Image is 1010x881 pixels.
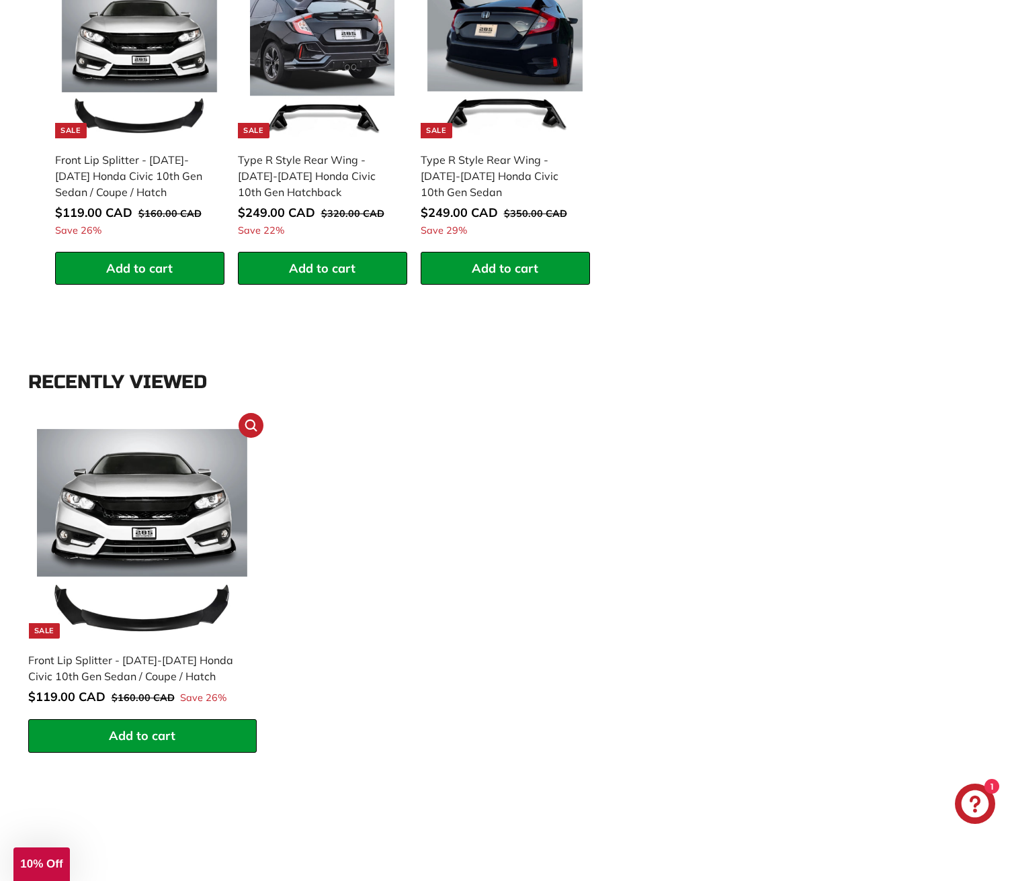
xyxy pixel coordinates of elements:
span: Add to cart [472,261,538,276]
div: Sale [55,123,86,138]
div: Front Lip Splitter - [DATE]-[DATE] Honda Civic 10th Gen Sedan / Coupe / Hatch [28,652,243,684]
span: Save 22% [238,224,284,238]
span: Save 29% [421,224,467,238]
div: Sale [238,123,269,138]
button: Add to cart [421,252,590,285]
span: $249.00 CAD [238,205,315,220]
div: 10% Off [13,847,70,881]
span: Save 26% [180,691,226,706]
div: Sale [29,623,60,639]
div: Sale [421,123,452,138]
div: Type R Style Rear Wing - [DATE]-[DATE] Honda Civic 10th Gen Hatchback [238,152,394,200]
span: 10% Off [20,857,62,870]
span: Save 26% [55,224,101,238]
inbox-online-store-chat: Shopify online store chat [951,784,999,827]
span: $350.00 CAD [504,207,567,220]
div: Recently viewed [28,372,982,393]
button: Add to cart [55,252,224,285]
span: Add to cart [289,261,355,276]
button: Add to cart [238,252,407,285]
span: $119.00 CAD [55,205,132,220]
a: Sale Front Lip Splitter - [DATE]-[DATE] Honda Civic 10th Gen Sedan / Coupe / Hatch Save 26% [28,420,257,719]
span: $249.00 CAD [421,205,498,220]
span: $320.00 CAD [321,207,384,220]
button: Add to cart [28,719,257,753]
span: $119.00 CAD [28,689,106,704]
span: Add to cart [106,261,173,276]
span: Add to cart [109,728,175,743]
div: Front Lip Splitter - [DATE]-[DATE] Honda Civic 10th Gen Sedan / Coupe / Hatch [55,152,211,200]
span: $160.00 CAD [112,692,175,704]
div: Type R Style Rear Wing - [DATE]-[DATE] Honda Civic 10th Gen Sedan [421,152,577,200]
span: $160.00 CAD [138,207,202,220]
